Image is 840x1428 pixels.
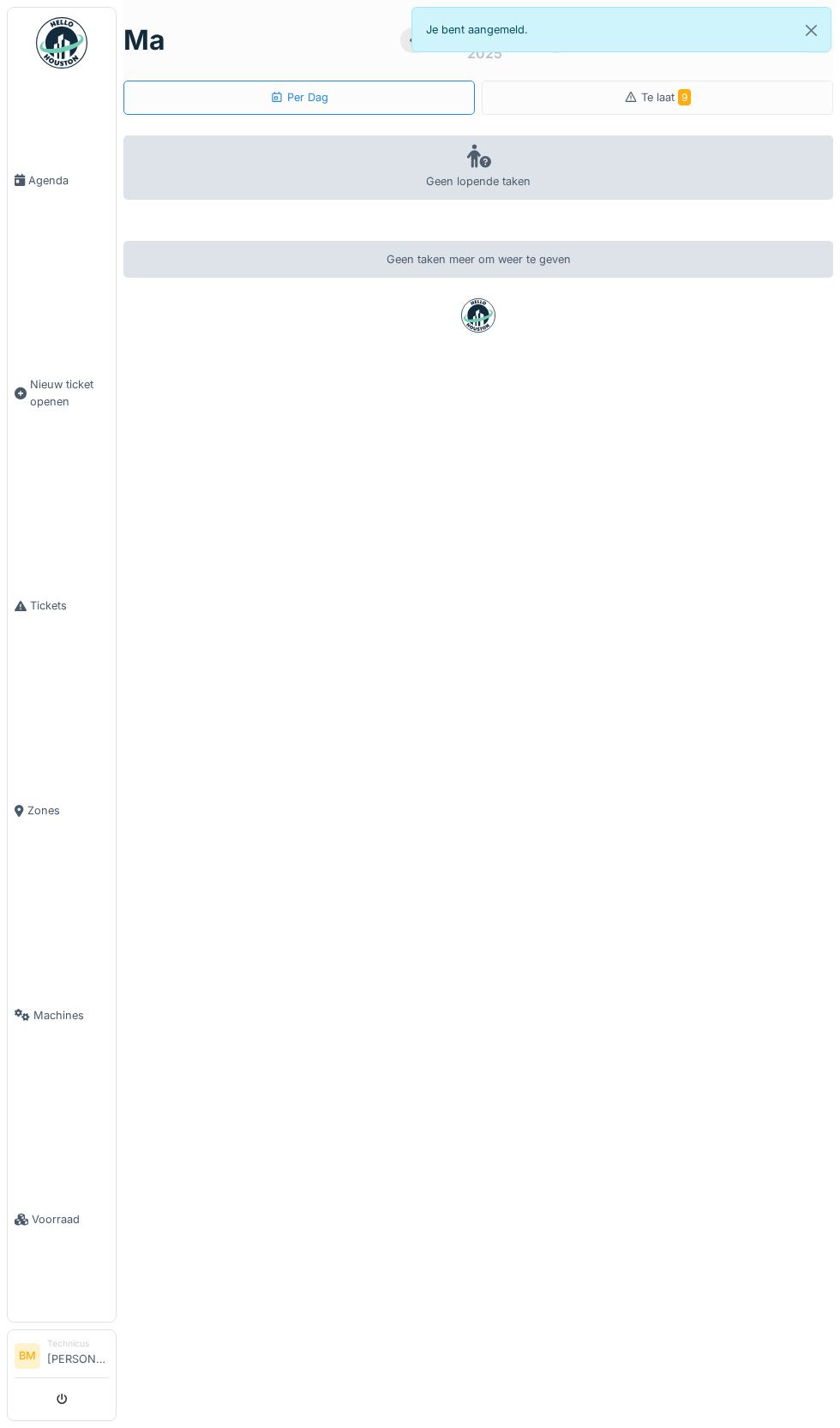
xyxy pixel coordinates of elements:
span: Zones [27,802,109,819]
span: Machines [33,1007,109,1023]
li: [PERSON_NAME] [47,1337,109,1374]
a: Nieuw ticket openen [8,283,116,504]
li: BM [15,1343,40,1369]
a: Voorraad [8,1118,116,1323]
span: Agenda [28,172,109,189]
div: Geen taken meer om weer te geven [123,241,833,278]
span: Tickets [30,597,109,614]
div: 2025 [467,43,502,63]
img: badge-BVDL4wpA.svg [461,298,495,333]
span: Voorraad [32,1211,109,1227]
div: Per Dag [270,89,328,105]
button: Close [792,8,831,53]
a: Machines [8,913,116,1118]
div: Je bent aangemeld. [411,7,831,52]
a: Tickets [8,504,116,709]
span: Te laat [641,91,691,104]
a: Zones [8,708,116,913]
div: Geen lopende taken [123,135,833,200]
img: Badge_color-CXgf-gQk.svg [36,17,87,69]
span: Nieuw ticket openen [30,376,109,409]
span: 9 [678,89,691,105]
a: Agenda [8,78,116,283]
a: BM Technicus[PERSON_NAME] [15,1337,109,1378]
div: Technicus [47,1337,109,1350]
h1: ma [123,24,165,57]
